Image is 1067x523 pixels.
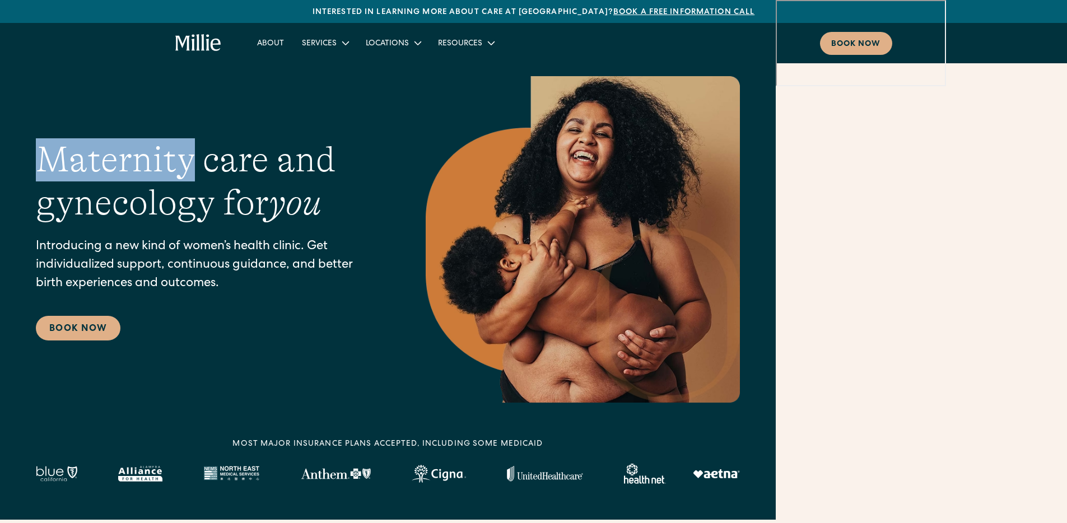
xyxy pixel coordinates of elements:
div: Resources [438,38,482,50]
a: About [248,34,293,52]
div: MOST MAJOR INSURANCE PLANS ACCEPTED, INCLUDING some MEDICAID [232,438,543,450]
em: you [269,183,322,223]
img: Cigna logo [412,465,466,483]
img: Anthem Logo [301,468,371,479]
img: Blue California logo [36,466,77,482]
p: Introducing a new kind of women’s health clinic. Get individualized support, continuous guidance,... [36,238,381,293]
div: Locations [357,34,429,52]
img: Healthnet logo [624,464,666,484]
div: Resources [429,34,502,52]
h1: Maternity care and gynecology for [36,138,381,225]
img: Alameda Alliance logo [118,466,162,482]
a: Book Now [36,316,120,340]
a: Book a free information call [613,8,754,16]
img: United Healthcare logo [507,466,583,482]
img: North East Medical Services logo [203,466,259,482]
img: Smiling mother with her baby in arms, celebrating body positivity and the nurturing bond of postp... [426,76,740,403]
div: Services [293,34,357,52]
img: Aetna logo [693,469,740,478]
a: home [175,34,222,52]
div: Locations [366,38,409,50]
div: Services [302,38,337,50]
